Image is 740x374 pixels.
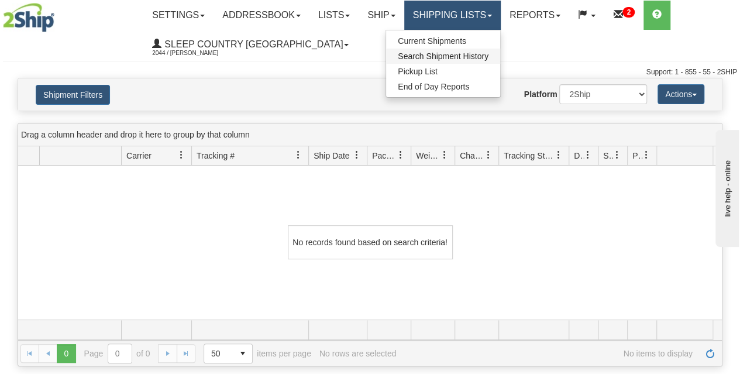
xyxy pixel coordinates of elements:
div: Support: 1 - 855 - 55 - 2SHIP [3,67,737,77]
span: Carrier [126,150,152,162]
div: grid grouping header [18,123,722,146]
a: Tracking # filter column settings [288,145,308,165]
span: Pickup List [398,67,438,76]
div: No rows are selected [319,349,397,358]
span: Charge [460,150,484,162]
a: Sleep Country [GEOGRAPHIC_DATA] 2044 / [PERSON_NAME] [143,30,357,59]
span: Delivery Status [574,150,584,162]
span: Sleep Country [GEOGRAPHIC_DATA] [161,39,343,49]
a: Carrier filter column settings [171,145,191,165]
span: End of Day Reports [398,82,469,91]
span: Packages [372,150,397,162]
a: Settings [143,1,214,30]
a: 2 [604,1,643,30]
div: No records found based on search criteria! [288,225,453,259]
span: Weight [416,150,440,162]
a: Refresh [701,344,720,363]
a: Ship [359,1,404,30]
a: Charge filter column settings [479,145,498,165]
a: Search Shipment History [386,49,500,64]
button: Actions [658,84,704,104]
span: Current Shipments [398,36,466,46]
span: Pickup Status [632,150,642,162]
a: Reports [501,1,569,30]
a: Pickup List [386,64,500,79]
a: Delivery Status filter column settings [578,145,598,165]
span: Page sizes drop down [204,344,253,363]
img: logo2044.jpg [3,3,54,32]
iframe: chat widget [713,127,739,246]
label: Platform [524,88,557,100]
span: No items to display [404,349,693,358]
button: Shipment Filters [36,85,110,105]
span: Page 0 [57,344,75,363]
a: Weight filter column settings [435,145,455,165]
span: Tracking Status [504,150,555,162]
span: Ship Date [314,150,349,162]
a: Shipment Issues filter column settings [607,145,627,165]
div: live help - online [9,10,108,19]
a: Ship Date filter column settings [347,145,367,165]
a: Shipping lists [404,1,501,30]
span: Tracking # [197,150,235,162]
a: Pickup Status filter column settings [636,145,656,165]
span: Search Shipment History [398,52,488,61]
span: Shipment Issues [603,150,613,162]
a: End of Day Reports [386,79,500,94]
a: Current Shipments [386,33,500,49]
span: select [233,344,252,363]
a: Packages filter column settings [391,145,411,165]
span: items per page [204,344,311,363]
a: Lists [309,1,359,30]
a: Tracking Status filter column settings [549,145,569,165]
span: 2044 / [PERSON_NAME] [152,47,240,59]
span: 50 [211,348,226,359]
sup: 2 [622,7,635,18]
span: Page of 0 [84,344,150,363]
a: Addressbook [214,1,309,30]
